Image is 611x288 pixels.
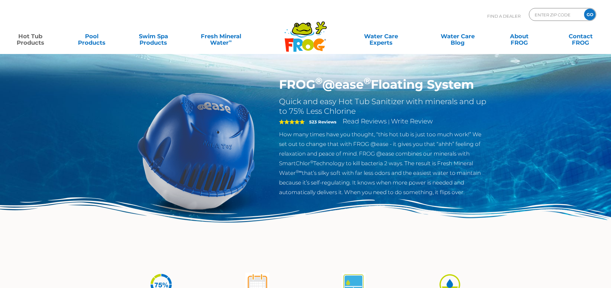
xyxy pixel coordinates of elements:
a: Water CareBlog [434,30,481,43]
sup: ®∞ [296,169,302,174]
span: 5 [279,119,305,124]
sup: ® [315,75,322,86]
sup: ∞ [229,38,232,43]
p: Find A Dealer [487,8,521,24]
h1: FROG @ease Floating System [279,77,488,92]
a: ContactFROG [557,30,605,43]
a: Swim SpaProducts [130,30,177,43]
a: Water CareExperts [342,30,420,43]
sup: ® [364,75,371,86]
h2: Quick and easy Hot Tub Sanitizer with minerals and up to 75% Less Chlorine [279,97,488,116]
a: Read Reviews [343,117,387,125]
p: How many times have you thought, “this hot tub is just too much work!” We set out to change that ... [279,130,488,197]
img: hot-tub-product-atease-system.png [123,77,270,224]
a: Write Review [391,117,433,125]
sup: ® [310,159,313,164]
img: Frog Products Logo [281,13,330,52]
a: Fresh MineralWater∞ [191,30,251,43]
a: PoolProducts [68,30,116,43]
input: GO [584,9,596,20]
span: | [388,119,390,125]
strong: 523 Reviews [309,119,336,124]
a: AboutFROG [495,30,543,43]
a: Hot TubProducts [6,30,54,43]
